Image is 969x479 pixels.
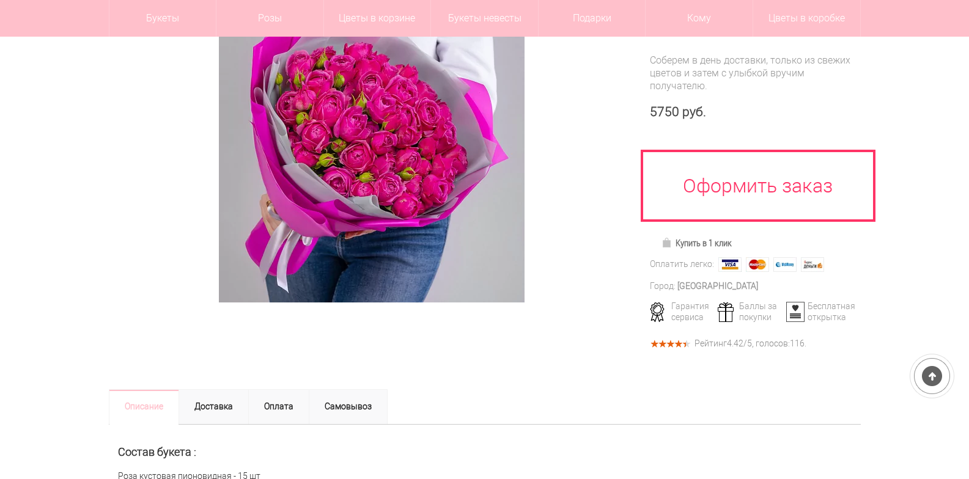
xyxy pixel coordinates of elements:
[773,257,797,272] img: Webmoney
[782,301,852,323] div: Бесплатная открытка
[650,54,861,92] div: Соберем в день доставки, только из свежих цветов и затем с улыбкой вручим получателю.
[309,389,388,425] a: Самовывоз
[248,389,309,425] a: Оплата
[641,150,875,222] a: Оформить заказ
[109,389,179,425] a: Описание
[801,257,824,272] img: Яндекс Деньги
[727,338,743,348] span: 4.42
[650,280,676,293] div: Город:
[677,280,758,293] div: [GEOGRAPHIC_DATA]
[650,104,861,120] div: 5750 руб.
[695,340,806,347] div: Рейтинг /5, голосов: .
[661,238,676,247] img: Купить в 1 клик
[713,301,784,323] div: Баллы за покупки
[790,338,805,348] span: 116
[646,301,716,323] div: Гарантия сервиса
[179,389,249,425] a: Доставка
[718,257,742,272] img: Visa
[118,446,852,458] h2: Состав букета :
[656,235,737,252] a: Купить в 1 клик
[650,258,714,271] div: Оплатить легко:
[746,257,769,272] img: MasterCard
